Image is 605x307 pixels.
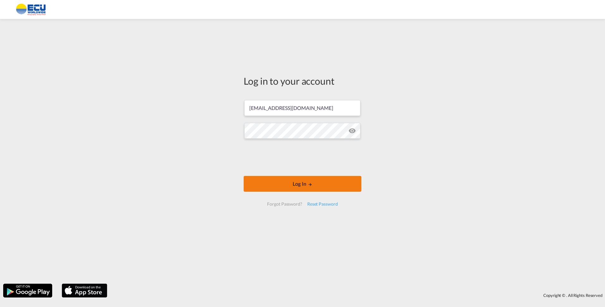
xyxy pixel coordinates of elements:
[348,127,356,135] md-icon: icon-eye-off
[9,3,52,17] img: 6cccb1402a9411edb762cf9624ab9cda.png
[244,100,360,116] input: Enter email/phone number
[61,283,108,298] img: apple.png
[305,198,340,210] div: Reset Password
[244,176,361,192] button: LOGIN
[3,283,53,298] img: google.png
[254,145,351,170] iframe: reCAPTCHA
[110,290,605,301] div: Copyright © . All Rights Reserved
[244,74,361,87] div: Log in to your account
[265,198,304,210] div: Forgot Password?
